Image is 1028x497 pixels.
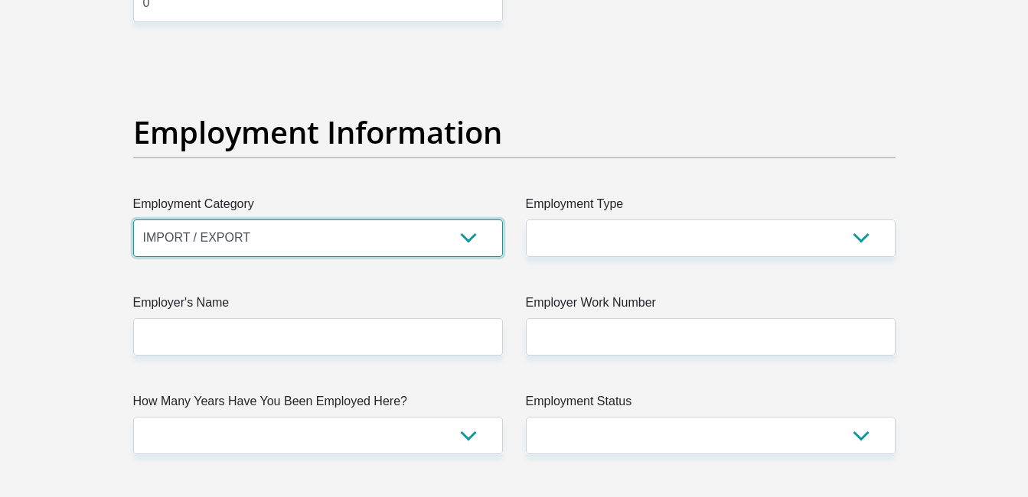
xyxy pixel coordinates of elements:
[526,195,896,219] label: Employment Type
[133,318,503,356] input: Employer's Name
[133,195,503,219] label: Employment Category
[526,294,896,318] label: Employer Work Number
[526,318,896,356] input: Employer Work Number
[526,392,896,417] label: Employment Status
[133,392,503,417] label: How Many Years Have You Been Employed Here?
[133,114,896,151] h2: Employment Information
[133,294,503,318] label: Employer's Name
